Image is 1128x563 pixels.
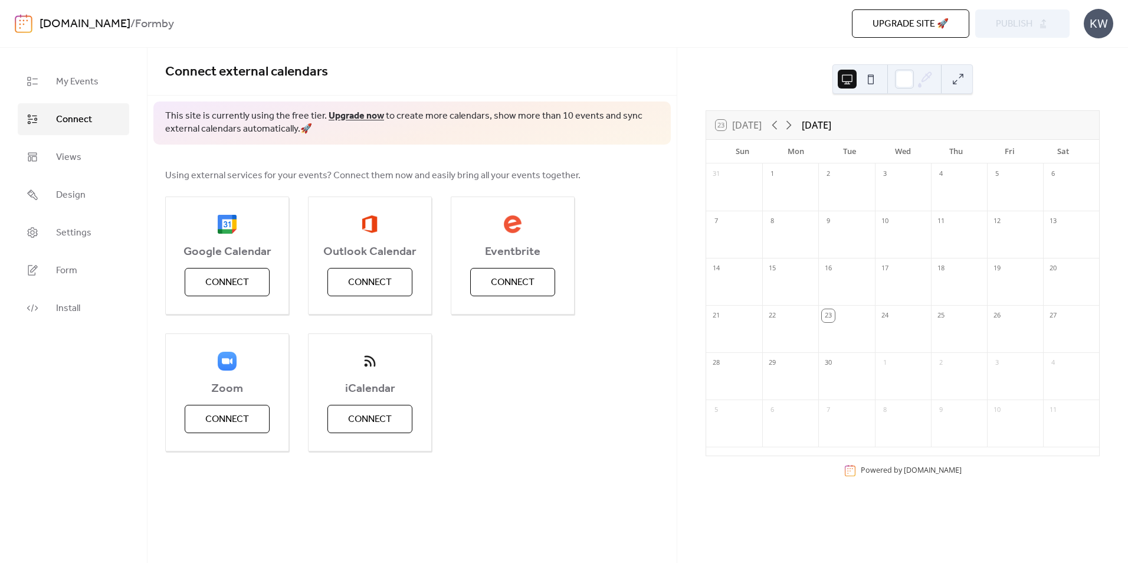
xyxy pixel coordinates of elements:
span: Google Calendar [166,245,288,259]
b: / [130,13,135,35]
span: Connect external calendars [165,59,328,85]
div: 25 [934,309,947,322]
div: KW [1084,9,1113,38]
div: 7 [710,215,723,228]
div: 2 [934,356,947,369]
span: Settings [56,226,91,240]
div: 8 [766,215,779,228]
div: 30 [822,356,835,369]
div: 24 [878,309,891,322]
span: Install [56,302,80,316]
span: Connect [348,276,392,290]
b: Formby [135,13,174,35]
div: 17 [878,262,891,275]
a: Install [18,292,129,324]
div: Sun [716,140,769,163]
div: Powered by [861,465,962,475]
span: Eventbrite [451,245,574,259]
span: My Events [56,75,99,89]
span: Views [56,150,81,165]
a: Upgrade now [329,107,384,125]
span: Connect [56,113,92,127]
button: Connect [470,268,555,296]
div: 14 [710,262,723,275]
div: 5 [710,404,723,417]
div: 15 [766,262,779,275]
img: eventbrite [503,215,522,234]
span: iCalendar [309,382,431,396]
div: Fri [983,140,1037,163]
span: Connect [348,413,392,427]
span: Outlook Calendar [309,245,431,259]
div: 3 [878,168,891,181]
div: 2 [822,168,835,181]
div: 6 [766,404,779,417]
img: google [218,215,237,234]
div: 20 [1047,262,1060,275]
div: 21 [710,309,723,322]
span: This site is currently using the free tier. to create more calendars, show more than 10 events an... [165,110,659,136]
div: 1 [878,356,891,369]
div: 11 [934,215,947,228]
a: Design [18,179,129,211]
button: Connect [185,405,270,433]
div: 5 [991,168,1004,181]
div: Wed [876,140,930,163]
button: Upgrade site 🚀 [852,9,969,38]
span: Connect [205,276,249,290]
div: 27 [1047,309,1060,322]
div: 10 [991,404,1004,417]
div: Tue [822,140,876,163]
button: Connect [327,405,412,433]
a: My Events [18,66,129,97]
div: 13 [1047,215,1060,228]
a: [DOMAIN_NAME] [904,465,962,475]
div: 12 [991,215,1004,228]
div: 1 [766,168,779,181]
div: [DATE] [802,118,831,132]
div: 19 [991,262,1004,275]
img: logo [15,14,32,33]
span: Design [56,188,86,202]
div: 9 [934,404,947,417]
a: Form [18,254,129,286]
a: Connect [18,103,129,135]
a: Views [18,141,129,173]
a: [DOMAIN_NAME] [40,13,130,35]
div: 31 [710,168,723,181]
button: Connect [185,268,270,296]
div: 4 [1047,356,1060,369]
div: Sat [1036,140,1090,163]
div: 6 [1047,168,1060,181]
img: ical [360,352,379,371]
div: 29 [766,356,779,369]
div: 8 [878,404,891,417]
div: 4 [934,168,947,181]
div: 9 [822,215,835,228]
div: 11 [1047,404,1060,417]
span: Connect [491,276,535,290]
div: 23 [822,309,835,322]
img: zoom [218,352,237,371]
span: Form [56,264,77,278]
div: Mon [769,140,823,163]
div: 3 [991,356,1004,369]
button: Connect [327,268,412,296]
span: Zoom [166,382,288,396]
div: 7 [822,404,835,417]
span: Using external services for your events? Connect them now and easily bring all your events together. [165,169,581,183]
div: 18 [934,262,947,275]
div: 26 [991,309,1004,322]
div: 10 [878,215,891,228]
img: outlook [362,215,378,234]
div: 28 [710,356,723,369]
div: Thu [929,140,983,163]
span: Connect [205,413,249,427]
div: 16 [822,262,835,275]
a: Settings [18,217,129,248]
div: 22 [766,309,779,322]
span: Upgrade site 🚀 [873,17,949,31]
